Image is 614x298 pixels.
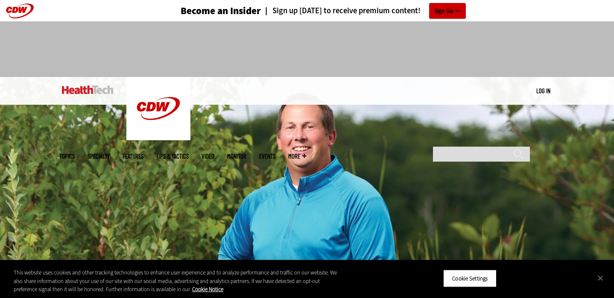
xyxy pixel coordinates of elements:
[126,133,190,142] a: CDW
[126,77,190,140] img: Home
[202,153,214,159] a: Video
[288,153,306,159] span: More
[536,86,550,95] div: User menu
[591,268,610,287] button: Close
[59,153,75,159] span: Topics
[227,153,246,159] a: MonITor
[14,268,338,294] div: This website uses cookies and other tracking technologies to enhance user experience and to analy...
[152,30,462,68] iframe: advertisement
[149,6,261,16] a: Become an Insider
[181,6,261,16] h3: Become an Insider
[123,153,143,159] a: Features
[88,153,110,159] span: Specialty
[62,86,114,94] img: Home
[261,7,421,15] a: Sign up [DATE] to receive premium content!
[443,269,497,287] button: Cookie Settings
[536,87,550,94] a: Log in
[429,3,466,19] a: Sign Up
[259,153,275,159] a: Events
[156,153,189,159] a: Tips & Tactics
[192,286,223,293] a: More information about your privacy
